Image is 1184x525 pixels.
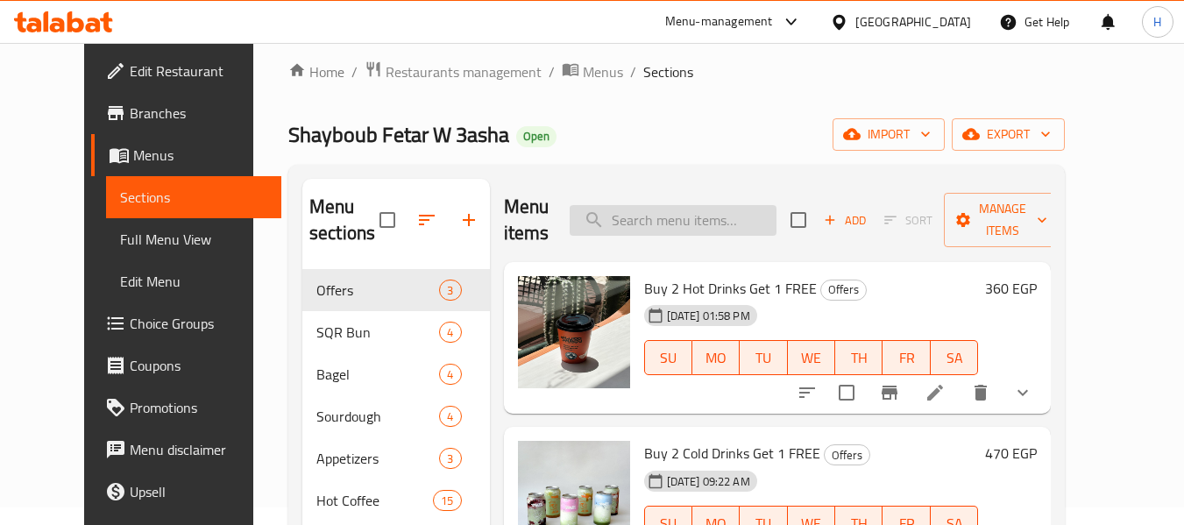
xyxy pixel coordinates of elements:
[944,193,1061,247] button: Manage items
[439,364,461,385] div: items
[883,340,930,375] button: FR
[316,322,439,343] span: SQR Bun
[91,302,282,344] a: Choice Groups
[439,280,461,301] div: items
[302,353,490,395] div: Bagel4
[91,50,282,92] a: Edit Restaurant
[855,12,971,32] div: [GEOGRAPHIC_DATA]
[316,490,433,511] span: Hot Coffee
[692,340,740,375] button: MO
[440,366,460,383] span: 4
[130,439,268,460] span: Menu disclaimer
[302,269,490,311] div: Offers3
[660,308,757,324] span: [DATE] 01:58 PM
[873,207,944,234] span: Select section first
[1153,12,1161,32] span: H
[966,124,1051,145] span: export
[106,260,282,302] a: Edit Menu
[130,481,268,502] span: Upsell
[842,345,876,371] span: TH
[570,205,776,236] input: search
[288,61,344,82] a: Home
[643,61,693,82] span: Sections
[869,372,911,414] button: Branch-specific-item
[821,280,866,300] span: Offers
[434,493,460,509] span: 15
[439,322,461,343] div: items
[440,324,460,341] span: 4
[985,441,1037,465] h6: 470 EGP
[433,490,461,511] div: items
[938,345,971,371] span: SA
[91,134,282,176] a: Menus
[440,451,460,467] span: 3
[130,103,268,124] span: Branches
[795,345,828,371] span: WE
[821,210,869,231] span: Add
[788,340,835,375] button: WE
[747,345,780,371] span: TU
[665,11,773,32] div: Menu-management
[351,61,358,82] li: /
[91,387,282,429] a: Promotions
[817,207,873,234] span: Add item
[439,448,461,469] div: items
[518,276,630,388] img: Buy 2 Hot Drinks Get 1 FREE
[386,61,542,82] span: Restaurants management
[130,60,268,82] span: Edit Restaurant
[302,437,490,479] div: Appetizers3
[316,364,439,385] span: Bagel
[960,372,1002,414] button: delete
[985,276,1037,301] h6: 360 EGP
[583,61,623,82] span: Menus
[130,313,268,334] span: Choice Groups
[369,202,406,238] span: Select all sections
[288,115,509,154] span: Shayboub Fetar W 3asha
[820,280,867,301] div: Offers
[91,471,282,513] a: Upsell
[835,340,883,375] button: TH
[1012,382,1033,403] svg: Show Choices
[440,282,460,299] span: 3
[630,61,636,82] li: /
[133,145,268,166] span: Menus
[828,374,865,411] span: Select to update
[106,176,282,218] a: Sections
[833,118,945,151] button: import
[106,218,282,260] a: Full Menu View
[120,229,268,250] span: Full Menu View
[302,311,490,353] div: SQR Bun4
[120,271,268,292] span: Edit Menu
[644,440,820,466] span: Buy 2 Cold Drinks Get 1 FREE
[644,275,817,302] span: Buy 2 Hot Drinks Get 1 FREE
[504,194,549,246] h2: Menu items
[120,187,268,208] span: Sections
[549,61,555,82] li: /
[316,406,439,427] span: Sourdough
[824,444,870,465] div: Offers
[825,445,869,465] span: Offers
[288,60,1065,83] nav: breadcrumb
[91,92,282,134] a: Branches
[316,448,439,469] span: Appetizers
[302,479,490,521] div: Hot Coffee15
[740,340,787,375] button: TU
[925,382,946,403] a: Edit menu item
[644,340,692,375] button: SU
[516,126,557,147] div: Open
[660,473,757,490] span: [DATE] 09:22 AM
[562,60,623,83] a: Menus
[817,207,873,234] button: Add
[780,202,817,238] span: Select section
[440,408,460,425] span: 4
[699,345,733,371] span: MO
[365,60,542,83] a: Restaurants management
[91,429,282,471] a: Menu disclaimer
[958,198,1047,242] span: Manage items
[1002,372,1044,414] button: show more
[847,124,931,145] span: import
[130,355,268,376] span: Coupons
[439,406,461,427] div: items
